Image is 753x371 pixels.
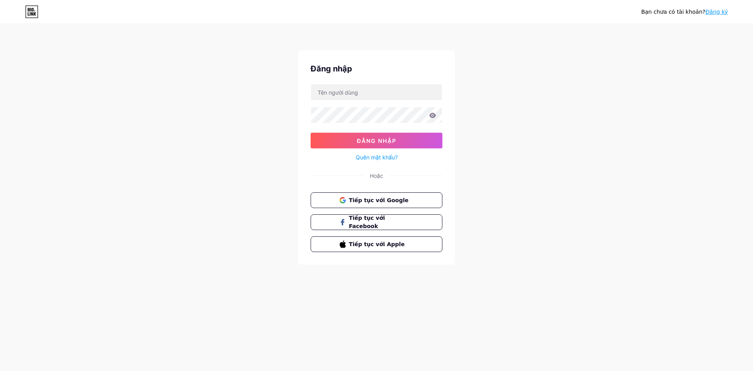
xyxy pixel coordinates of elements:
button: Tiếp tục với Apple [311,236,442,252]
font: Tiếp tục với Apple [349,241,405,247]
font: Tiếp tục với Facebook [349,215,385,229]
font: Đăng nhập [357,137,397,144]
input: Tên người dùng [311,84,442,100]
button: Tiếp tục với Facebook [311,214,442,230]
font: Đăng nhập [311,64,352,73]
font: Quên mật khẩu? [356,154,398,161]
font: Hoặc [370,172,383,179]
a: Đăng ký [705,9,728,15]
font: Bạn chưa có tài khoản? [641,9,706,15]
button: Đăng nhập [311,133,442,148]
button: Tiếp tục với Google [311,192,442,208]
a: Quên mật khẩu? [356,153,398,161]
font: Tiếp tục với Google [349,197,409,203]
